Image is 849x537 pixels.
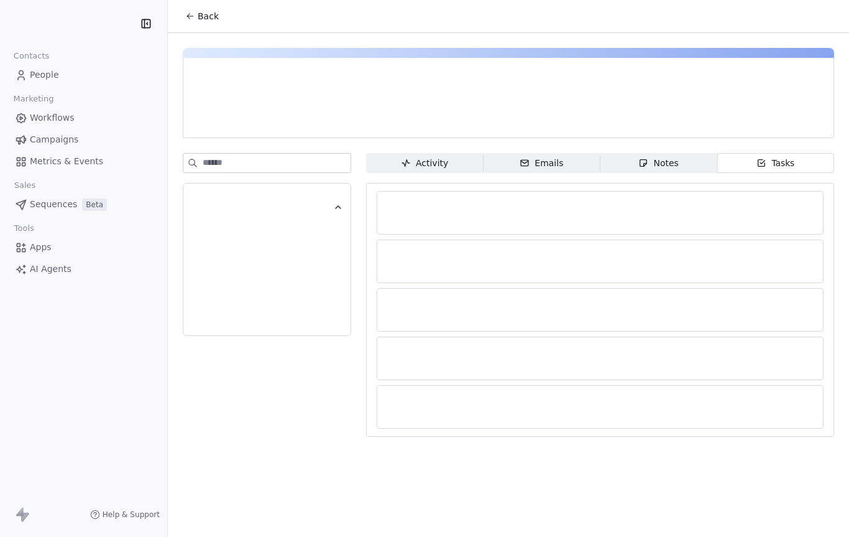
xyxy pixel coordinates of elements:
div: Activity [401,157,448,170]
span: Marketing [8,90,59,108]
a: Workflows [10,108,157,128]
button: Back [178,5,226,27]
span: Beta [82,198,107,211]
div: Emails [520,157,563,170]
a: Campaigns [10,129,157,150]
span: Contacts [8,47,55,65]
span: Metrics & Events [30,155,103,168]
a: Apps [10,237,157,258]
a: AI Agents [10,259,157,279]
span: People [30,68,59,82]
a: People [10,65,157,85]
a: Metrics & Events [10,151,157,172]
span: AI Agents [30,263,71,276]
span: Tools [9,219,39,238]
span: Sales [9,176,41,195]
div: Notes [638,157,678,170]
span: Back [198,10,219,22]
span: Help & Support [103,510,160,520]
a: Help & Support [90,510,160,520]
span: Workflows [30,111,75,124]
a: SequencesBeta [10,194,157,215]
span: Sequences [30,198,77,211]
span: Apps [30,241,52,254]
span: Campaigns [30,133,78,146]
